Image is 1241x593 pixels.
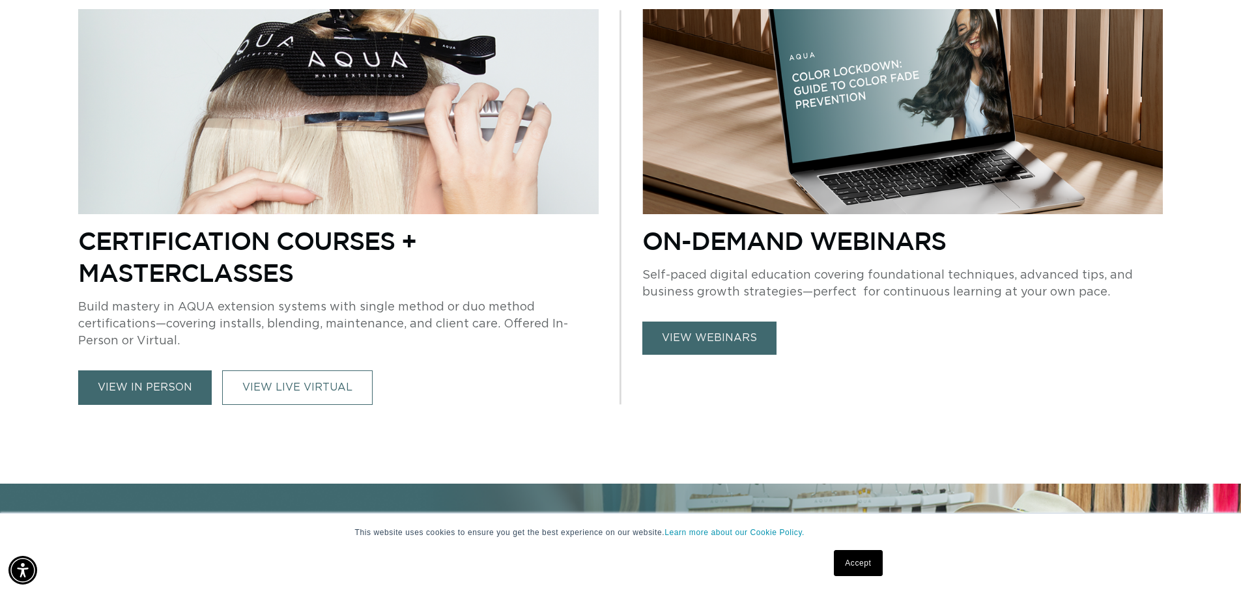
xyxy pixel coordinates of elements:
[834,550,882,576] a: Accept
[78,225,599,288] p: Certification Courses + Masterclasses
[664,528,805,537] a: Learn more about our Cookie Policy.
[355,527,887,538] p: This website uses cookies to ensure you get the best experience on our website.
[78,299,599,350] p: Build mastery in AQUA extension systems with single method or duo method certifications—covering ...
[642,225,1163,256] p: On-Demand Webinars
[222,370,373,405] a: VIEW LIVE VIRTUAL
[8,556,37,585] div: Accessibility Menu
[78,370,212,405] a: view in person
[642,322,777,355] a: view webinars
[642,267,1163,301] p: Self-paced digital education covering foundational techniques, advanced tips, and business growth...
